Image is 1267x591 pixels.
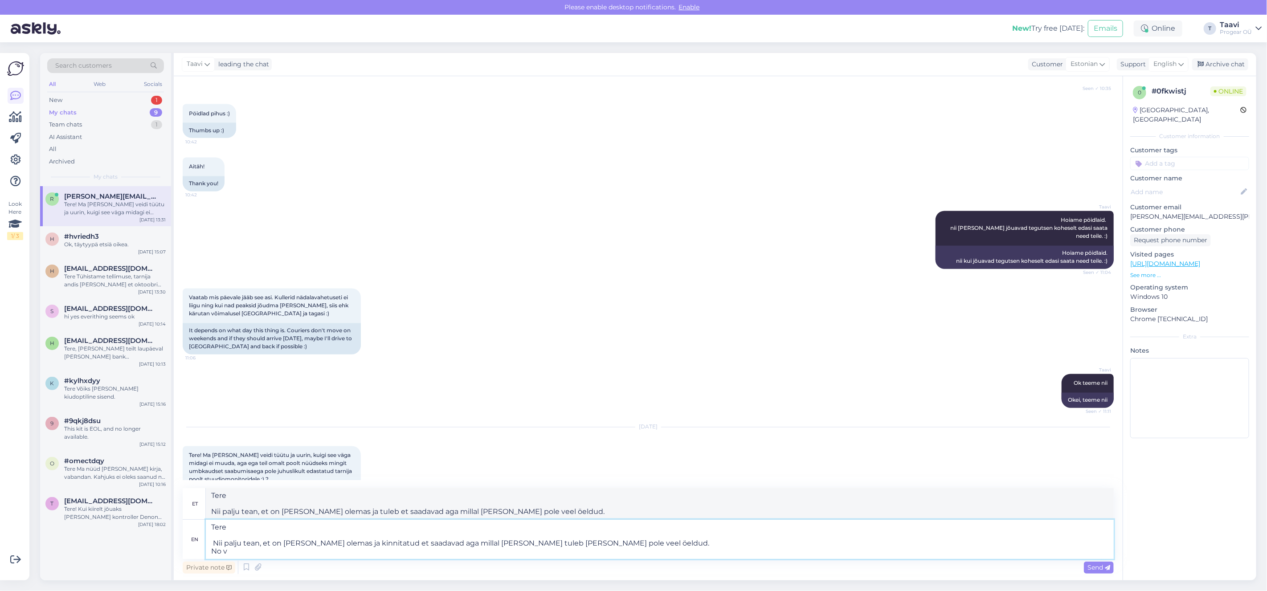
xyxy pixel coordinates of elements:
[1152,86,1210,97] div: # 0fkwistj
[185,355,219,362] span: 11:06
[64,232,99,240] span: #hvriedh3
[64,313,166,321] div: hi yes everithing seems ok
[49,108,77,117] div: My chats
[1220,21,1252,29] div: Taavi
[1133,106,1240,124] div: [GEOGRAPHIC_DATA], [GEOGRAPHIC_DATA]
[51,500,54,507] span: t
[64,337,157,345] span: henriraagmets2001@outlook.com
[1087,563,1110,571] span: Send
[1220,21,1262,36] a: TaaviProgear OÜ
[49,133,82,142] div: AI Assistant
[7,60,24,77] img: Askly Logo
[192,496,198,511] div: et
[51,420,54,427] span: 9
[1078,408,1111,415] span: Seen ✓ 11:11
[676,3,703,11] span: Enable
[206,520,1114,559] textarea: Tere Nii palju tean, et on [PERSON_NAME] olemas ja kinnitatud et saadavad aga millal [PERSON_NAME...
[1028,60,1063,69] div: Customer
[139,441,166,448] div: [DATE] 15:12
[50,340,54,346] span: h
[50,460,54,467] span: o
[1078,204,1111,211] span: Taavi
[183,176,225,192] div: Thank you!
[1130,283,1249,292] p: Operating system
[1131,187,1239,197] input: Add name
[64,505,166,521] div: Tere! Kui kiirelt jõuaks [PERSON_NAME] kontroller Denon SC LIVE 4?
[47,78,57,90] div: All
[49,157,75,166] div: Archived
[64,417,101,425] span: #9qkj8dsu
[1130,305,1249,314] p: Browser
[51,308,54,314] span: S
[151,120,162,129] div: 1
[1130,260,1200,268] a: [URL][DOMAIN_NAME]
[64,497,157,505] span: thomashallik@gmail.com
[50,196,54,202] span: r
[49,96,62,105] div: New
[1078,85,1111,92] span: Seen ✓ 10:35
[1117,60,1146,69] div: Support
[1062,393,1114,408] div: Okei, teeme nii
[7,232,23,240] div: 1 / 3
[206,488,1114,519] textarea: Tere Nii palju tean, et on [PERSON_NAME] olemas ja tuleb et saadavad aga millal [PERSON_NAME] pol...
[1071,59,1098,69] span: Estonian
[936,246,1114,269] div: Hoiame pöidlaid. nii kui jõuavad tegutsen koheselt edasi saata need teile. :)
[950,217,1109,240] span: Hoiame pöidlaid. nii [PERSON_NAME] jõuavad tegutsen koheselt edasi saata need teile. :)
[192,532,199,547] div: en
[64,457,104,465] span: #omectdqy
[189,110,230,117] span: Pöidlad pihus :)
[1012,24,1031,33] b: New!
[139,481,166,488] div: [DATE] 10:16
[64,240,166,249] div: Ok, täytyypä etsiä oikea.
[64,385,166,401] div: Tere Võiks [PERSON_NAME] kiudoptiline sisend.
[1134,20,1182,37] div: Online
[64,377,100,385] span: #kylhxdyy
[1078,367,1111,374] span: Taavi
[55,61,112,70] span: Search customers
[183,123,236,138] div: Thumbs up :)
[138,249,166,255] div: [DATE] 15:07
[92,78,108,90] div: Web
[189,163,204,170] span: Aitäh!
[1138,89,1141,96] span: 0
[64,273,166,289] div: Tere Tühistame tellimuse, tarnija andis [PERSON_NAME] et oktoobri alguses võiks saabuda, kuid jah...
[64,425,166,441] div: This kit is EOL, and no longer available.
[7,200,23,240] div: Look Here
[1078,269,1111,276] span: Seen ✓ 11:04
[49,120,82,129] div: Team chats
[185,139,219,145] span: 10:42
[185,192,219,199] span: 10:42
[142,78,164,90] div: Socials
[183,323,361,355] div: It depends on what day this thing is. Couriers don't move on weekends and if they should arrive [...
[1088,20,1123,37] button: Emails
[1074,380,1108,387] span: Ok teeme nii
[151,96,162,105] div: 1
[183,562,235,574] div: Private note
[1130,234,1211,246] div: Request phone number
[50,236,54,242] span: h
[1192,58,1248,70] div: Archive chat
[1130,271,1249,279] p: See more ...
[1204,22,1216,35] div: T
[138,521,166,528] div: [DATE] 18:02
[49,145,57,154] div: All
[64,305,157,313] span: Soirexen@gmail.com
[1130,203,1249,212] p: Customer email
[139,361,166,367] div: [DATE] 10:13
[1130,174,1249,183] p: Customer name
[50,380,54,387] span: k
[189,294,350,317] span: Vaatab mis päevale jääb see asi. Kullerid nädalavahetuseti ei liigu ning kui nad peaksid jõudma [...
[64,265,157,273] span: henriraagmets2001@outlook.com
[138,289,166,295] div: [DATE] 13:30
[1210,86,1247,96] span: Online
[64,465,166,481] div: Tere Ma nüüd [PERSON_NAME] kirja, vabandan. Kahjuks ei oleks saanud nii ehk naa laupäeval olime k...
[139,216,166,223] div: [DATE] 13:31
[139,321,166,327] div: [DATE] 10:14
[215,60,269,69] div: leading the chat
[1012,23,1084,34] div: Try free [DATE]:
[183,423,1114,431] div: [DATE]
[64,192,157,200] span: rene.rumberg@gmail.com
[1220,29,1252,36] div: Progear OÜ
[139,401,166,408] div: [DATE] 15:16
[1130,225,1249,234] p: Customer phone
